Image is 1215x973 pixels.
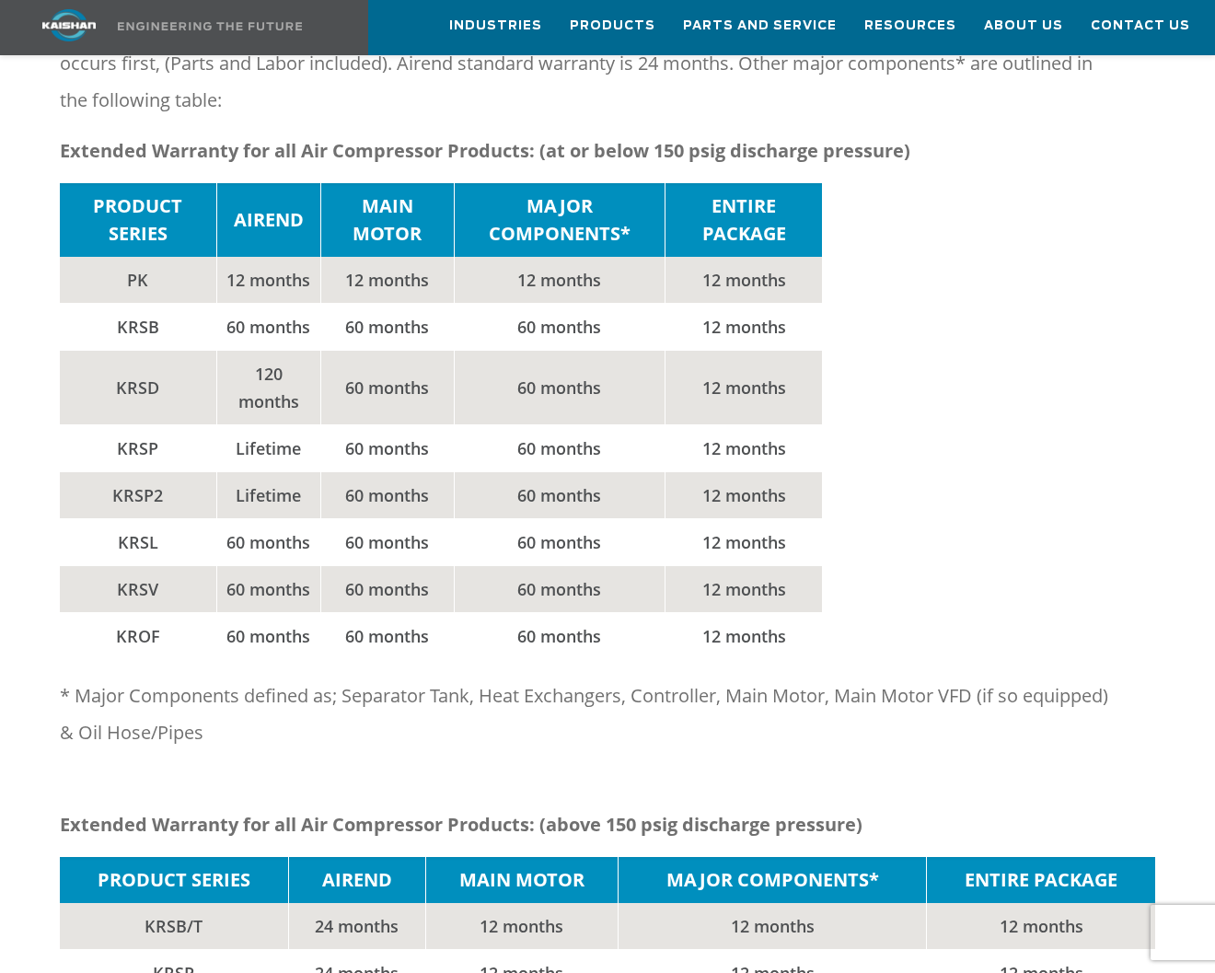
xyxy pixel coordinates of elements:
td: 60 months [216,566,320,613]
td: KRSP [60,425,217,472]
td: 12 months [927,903,1155,950]
td: 120 months [216,351,320,425]
td: MAJOR COMPONENTS* [454,183,665,257]
td: 60 months [454,472,665,519]
td: 12 months [665,519,823,566]
span: Resources [864,16,956,37]
td: 60 months [454,519,665,566]
td: 12 months [665,472,823,519]
td: KRSB/T [60,903,288,950]
td: 12 months [320,257,454,304]
td: AIREND [288,857,425,903]
td: 60 months [320,519,454,566]
a: Industries [449,1,542,51]
td: KRSD [60,351,217,425]
a: About Us [984,1,1063,51]
a: Products [570,1,655,51]
td: 60 months [320,472,454,519]
span: Contact Us [1091,16,1190,37]
td: 12 months [618,903,927,950]
img: Engineering the future [118,22,302,30]
td: KRSP2 [60,472,217,519]
td: KRSL [60,519,217,566]
td: ENTIRE PACKAGE [927,857,1155,903]
td: PK [60,257,217,304]
td: AIREND [216,183,320,257]
td: Lifetime [216,472,320,519]
strong: Extended Warranty for all Air Compressor Products: (above 150 psig discharge pressure) [60,812,862,837]
strong: Extended Warranty for all Air Compressor Products: (at or below 150 psig discharge pressure) [60,138,910,163]
td: 60 months [454,425,665,472]
td: 12 months [665,425,823,472]
p: * Major Components defined as; Separator Tank, Heat Exchangers, Controller, Main Motor, Main Moto... [60,678,1122,751]
td: 12 months [665,566,823,613]
td: 24 months [288,903,425,950]
span: About Us [984,16,1063,37]
a: Parts and Service [683,1,837,51]
td: KRSB [60,304,217,351]
td: 12 months [425,903,618,950]
td: 12 months [665,304,823,351]
td: PRODUCT SERIES [60,857,288,903]
a: Resources [864,1,956,51]
td: 60 months [320,351,454,425]
td: 60 months [454,613,665,660]
td: KROF [60,613,217,660]
td: PRODUCT SERIES [60,183,217,257]
td: 12 months [665,613,823,660]
a: Contact Us [1091,1,1190,51]
td: MAIN MOTOR [425,857,618,903]
td: 60 months [216,304,320,351]
td: 12 months [665,351,823,425]
td: 12 months [665,257,823,304]
td: MAIN MOTOR [320,183,454,257]
td: 60 months [320,425,454,472]
td: Lifetime [216,425,320,472]
span: Parts and Service [683,16,837,37]
span: Products [570,16,655,37]
td: 60 months [216,613,320,660]
td: 60 months [454,304,665,351]
span: Industries [449,16,542,37]
td: 60 months [454,566,665,613]
td: 12 months [216,257,320,304]
td: KRSV [60,566,217,613]
td: 12 months [454,257,665,304]
td: MAJOR COMPONENTS* [618,857,927,903]
td: 60 months [320,566,454,613]
td: ENTIRE PACKAGE [665,183,823,257]
td: 60 months [216,519,320,566]
td: 60 months [320,613,454,660]
td: 60 months [454,351,665,425]
td: 60 months [320,304,454,351]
